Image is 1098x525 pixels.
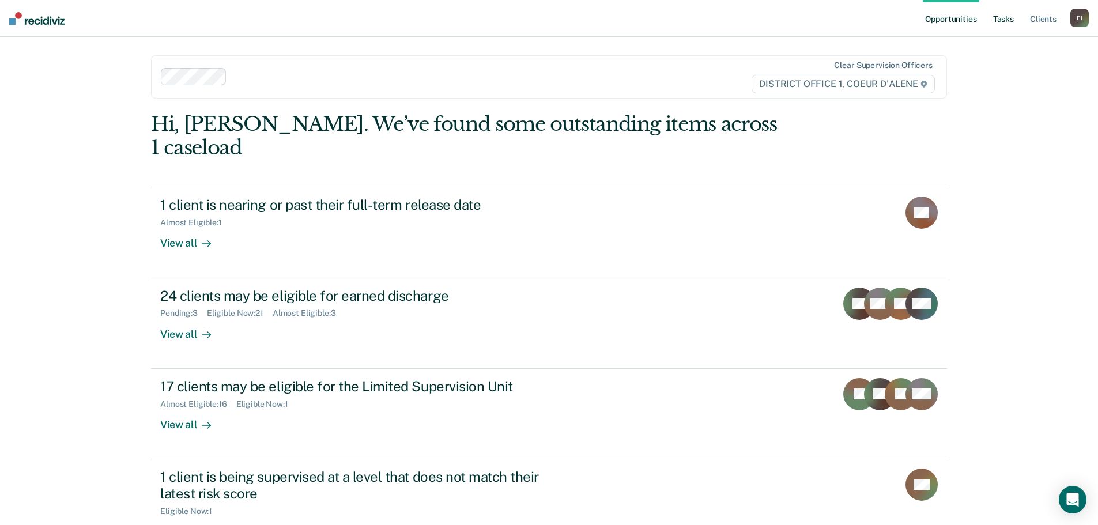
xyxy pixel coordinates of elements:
a: 1 client is nearing or past their full-term release dateAlmost Eligible:1View all [151,187,947,278]
div: Almost Eligible : 3 [273,308,345,318]
div: Clear supervision officers [834,61,932,70]
div: Open Intercom Messenger [1059,486,1086,513]
div: Hi, [PERSON_NAME]. We’ve found some outstanding items across 1 caseload [151,112,788,160]
div: Pending : 3 [160,308,207,318]
img: Recidiviz [9,12,65,25]
div: Eligible Now : 1 [160,507,221,516]
div: 1 client is nearing or past their full-term release date [160,197,565,213]
a: 24 clients may be eligible for earned dischargePending:3Eligible Now:21Almost Eligible:3View all [151,278,947,369]
div: View all [160,318,225,341]
div: F J [1070,9,1089,27]
div: View all [160,228,225,250]
div: Almost Eligible : 1 [160,218,231,228]
button: FJ [1070,9,1089,27]
div: 24 clients may be eligible for earned discharge [160,288,565,304]
span: DISTRICT OFFICE 1, COEUR D'ALENE [752,75,935,93]
div: View all [160,409,225,431]
div: Eligible Now : 21 [207,308,273,318]
div: Almost Eligible : 16 [160,399,236,409]
div: Eligible Now : 1 [236,399,297,409]
a: 17 clients may be eligible for the Limited Supervision UnitAlmost Eligible:16Eligible Now:1View all [151,369,947,459]
div: 17 clients may be eligible for the Limited Supervision Unit [160,378,565,395]
div: 1 client is being supervised at a level that does not match their latest risk score [160,469,565,502]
